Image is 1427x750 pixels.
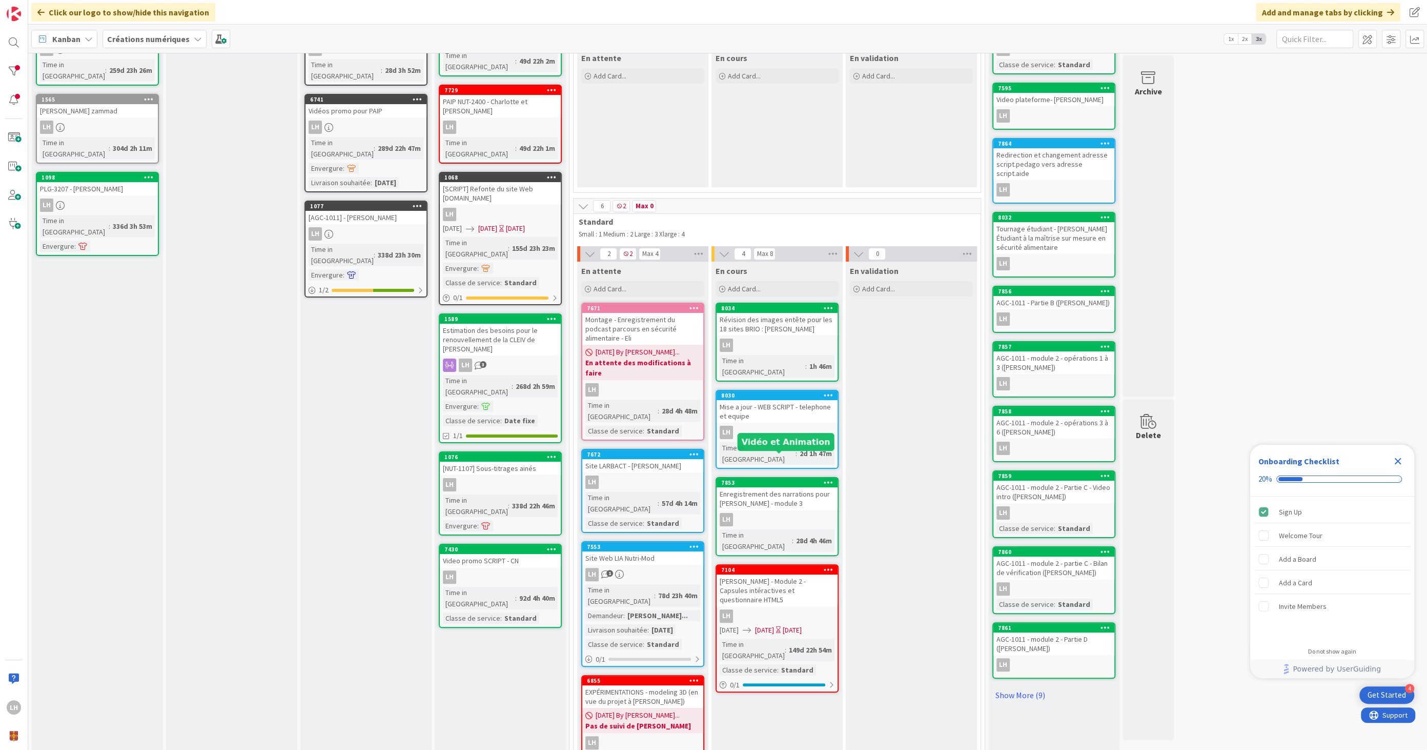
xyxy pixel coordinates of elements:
span: 3 [480,361,486,368]
a: 7729PAIP NUT-2400 - Charlotte et [PERSON_NAME]LHTime in [GEOGRAPHIC_DATA]:49d 22h 1m [439,85,562,164]
div: LH [440,478,561,491]
div: 1068 [440,173,561,182]
div: 78d 23h 40m [656,590,700,601]
div: 7671 [587,305,703,312]
div: LH [993,312,1114,326]
a: 1565[PERSON_NAME] zammadLHTime in [GEOGRAPHIC_DATA]:304d 2h 11m [36,94,159,164]
span: : [805,361,807,372]
div: LH [996,312,1010,326]
div: 7672Site LARBACT - [PERSON_NAME] [582,450,703,472]
span: Add Card... [728,71,761,81]
a: 8030Mise a jour - WEB SCRIPT - telephone et equipeLHTime in [GEOGRAPHIC_DATA]:2d 1h 47m [716,390,839,469]
div: 1076 [444,453,561,461]
div: LH [720,339,733,352]
div: LH [582,568,703,581]
div: Time in [GEOGRAPHIC_DATA] [585,400,658,422]
span: : [658,498,659,509]
div: 7859 [993,471,1114,481]
div: 7430 [444,546,561,553]
div: 7860AGC-1011 - module 2 - partie C - Bilan de vérification ([PERSON_NAME]) [993,547,1114,579]
span: : [654,590,656,601]
a: 7864Redirection et changement adresse script.pedago vers adresse script.aideLH [992,138,1115,204]
b: En attente des modifications à faire [585,358,700,378]
div: Standard [1055,599,1093,610]
span: : [477,520,479,531]
span: : [500,277,502,288]
div: 1589Estimation des besoins pour le renouvellement de la CLEIV de [PERSON_NAME] [440,314,561,356]
div: LH [993,582,1114,596]
div: AGC-1011 - Partie B ([PERSON_NAME]) [993,296,1114,309]
div: [DATE] [506,223,525,234]
div: 7672 [582,450,703,459]
div: 8030 [721,392,838,399]
div: LH [720,513,733,526]
div: Checklist items [1250,497,1414,641]
div: Standard [502,277,539,288]
span: : [105,65,107,76]
div: Classe de service [585,425,643,437]
div: 7858 [998,408,1114,415]
span: Kanban [52,33,80,45]
div: Time in [GEOGRAPHIC_DATA] [720,442,796,465]
div: Standard [1055,523,1093,534]
div: Classe de service [443,613,500,624]
div: 7672 [587,451,703,458]
div: Time in [GEOGRAPHIC_DATA] [585,584,654,607]
span: [DATE] [443,223,462,234]
span: : [109,143,110,154]
div: 7430 [440,545,561,554]
span: : [1054,523,1055,534]
a: 7859AGC-1011 - module 2 - Partie C - Video intro ([PERSON_NAME])LHClasse de service:Standard [992,470,1115,538]
span: : [658,405,659,417]
div: 155d 23h 23m [509,243,558,254]
div: Video plateforme- [PERSON_NAME] [993,93,1114,106]
a: 8034Révision des images entête pour les 18 sites BRIO : [PERSON_NAME]LHTime in [GEOGRAPHIC_DATA]:... [716,303,839,382]
div: 1077 [310,203,426,210]
div: LH [996,582,1010,596]
div: 1077[AGC-1011] - [PERSON_NAME] [305,202,426,224]
div: Time in [GEOGRAPHIC_DATA] [40,59,105,82]
div: 7430Video promo SCRIPT - CN [440,545,561,567]
span: : [381,65,382,76]
div: LH [996,183,1010,196]
div: LH [717,426,838,439]
span: Add Card... [594,284,626,293]
div: 7860 [998,548,1114,556]
div: LH [305,121,426,134]
a: 7595Video plateforme- [PERSON_NAME]LH [992,83,1115,130]
div: Sign Up is complete. [1254,501,1410,523]
div: Envergure [309,163,343,174]
div: Time in [GEOGRAPHIC_DATA] [720,529,792,552]
div: 304d 2h 11m [110,143,155,154]
div: 28d 3h 52m [382,65,423,76]
a: 1077[AGC-1011] - [PERSON_NAME]LHTime in [GEOGRAPHIC_DATA]:338d 23h 30mEnvergure:1/2 [304,201,427,298]
div: LH [993,377,1114,390]
div: 1077 [305,202,426,211]
div: AGC-1011 - module 2 - partie C - Bilan de vérification ([PERSON_NAME]) [993,557,1114,579]
div: LH [582,383,703,397]
div: Time in [GEOGRAPHIC_DATA] [443,375,512,398]
div: LH [40,199,53,212]
span: Add Card... [728,284,761,293]
div: LH [993,257,1114,270]
span: Add Card... [594,71,626,81]
div: 92d 4h 40m [517,593,558,604]
div: PLG-3207 - [PERSON_NAME] [37,182,158,195]
div: LH [993,442,1114,455]
span: 1/1 [453,430,463,441]
span: : [643,518,644,529]
div: 1068[SCRIPT] Refonte du site Web [DOMAIN_NAME] [440,173,561,205]
div: 7729PAIP NUT-2400 - Charlotte et [PERSON_NAME] [440,86,561,117]
span: : [643,425,644,437]
div: 7856 [998,288,1114,295]
div: Welcome Tour is incomplete. [1254,524,1410,547]
div: Envergure [40,241,74,252]
div: 7104[PERSON_NAME] - Module 2 - Capsules intéractives et questionnaire HTML5 [717,565,838,606]
a: 1098PLG-3207 - [PERSON_NAME]LHTime in [GEOGRAPHIC_DATA]:336d 3h 53mEnvergure: [36,172,159,256]
span: : [74,241,76,252]
div: LH [996,442,1010,455]
div: Time in [GEOGRAPHIC_DATA] [309,59,381,82]
div: LH [40,121,53,134]
div: LH [996,109,1010,123]
span: [DATE] [478,223,497,234]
